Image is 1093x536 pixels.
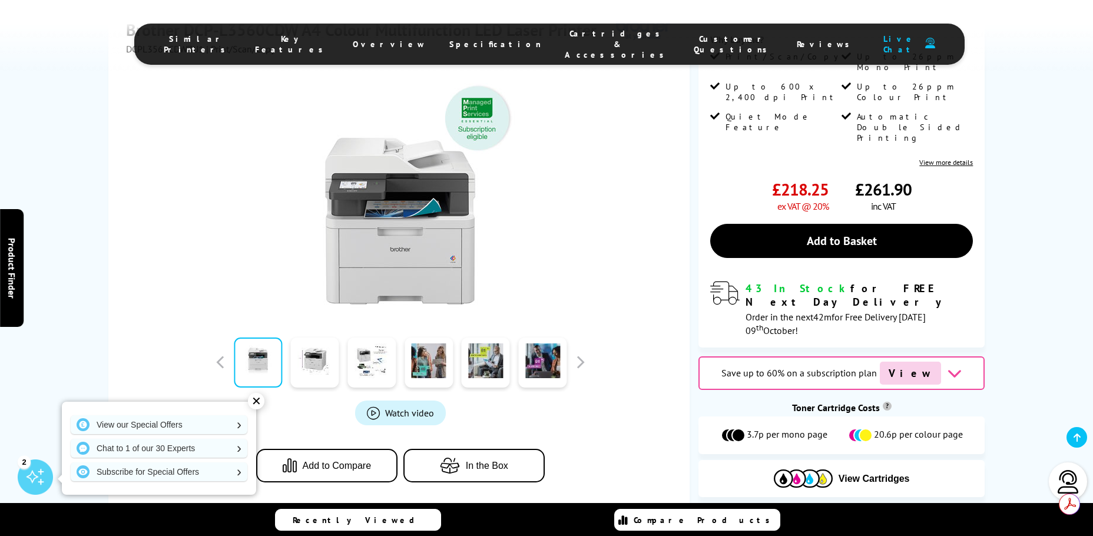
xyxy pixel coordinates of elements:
[813,311,832,323] span: 42m
[303,461,372,471] span: Add to Compare
[71,439,247,458] a: Chat to 1 of our 30 Experts
[71,415,247,434] a: View our Special Offers
[772,178,829,200] span: £218.25
[747,428,827,442] span: 3.7p per mono page
[855,178,912,200] span: £261.90
[746,282,850,295] span: 43 In Stock
[698,402,985,413] div: Toner Cartridge Costs
[774,469,833,488] img: Cartridges
[466,461,508,471] span: In the Box
[746,311,926,336] span: Order in the next for Free Delivery [DATE] 09 October!
[777,200,829,212] span: ex VAT @ 20%
[721,367,877,379] span: Save up to 60% on a subscription plan
[256,449,398,482] button: Add to Compare
[746,282,973,309] div: for FREE Next Day Delivery
[293,515,426,525] span: Recently Viewed
[694,34,773,55] span: Customer Questions
[285,78,516,309] img: Brother DCP-L3560CDW
[6,238,18,299] span: Product Finder
[871,200,896,212] span: inc VAT
[449,39,541,49] span: Specification
[883,402,892,411] sup: Cost per page
[857,111,971,143] span: Automatic Double Sided Printing
[71,462,247,481] a: Subscribe for Special Offers
[880,362,941,385] span: View
[355,401,446,425] a: Product_All_Videos
[385,407,434,419] span: Watch video
[565,28,670,60] span: Cartridges & Accessories
[634,515,776,525] span: Compare Products
[18,455,31,468] div: 2
[248,393,264,409] div: ✕
[1056,470,1080,494] img: user-headset-light.svg
[614,509,780,531] a: Compare Products
[403,449,545,482] button: In the Box
[874,428,963,442] span: 20.6p per colour page
[164,34,231,55] span: Similar Printers
[797,39,856,49] span: Reviews
[710,282,973,336] div: modal_delivery
[879,34,919,55] span: Live Chat
[839,474,910,484] span: View Cartridges
[710,224,973,258] a: Add to Basket
[707,469,976,488] button: View Cartridges
[925,38,935,49] img: user-headset-duotone.svg
[255,34,329,55] span: Key Features
[353,39,426,49] span: Overview
[857,81,971,102] span: Up to 26ppm Colour Print
[919,158,973,167] a: View more details
[275,509,441,531] a: Recently Viewed
[726,81,839,102] span: Up to 600 x 2,400 dpi Print
[756,322,763,333] sup: th
[726,111,839,133] span: Quiet Mode Feature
